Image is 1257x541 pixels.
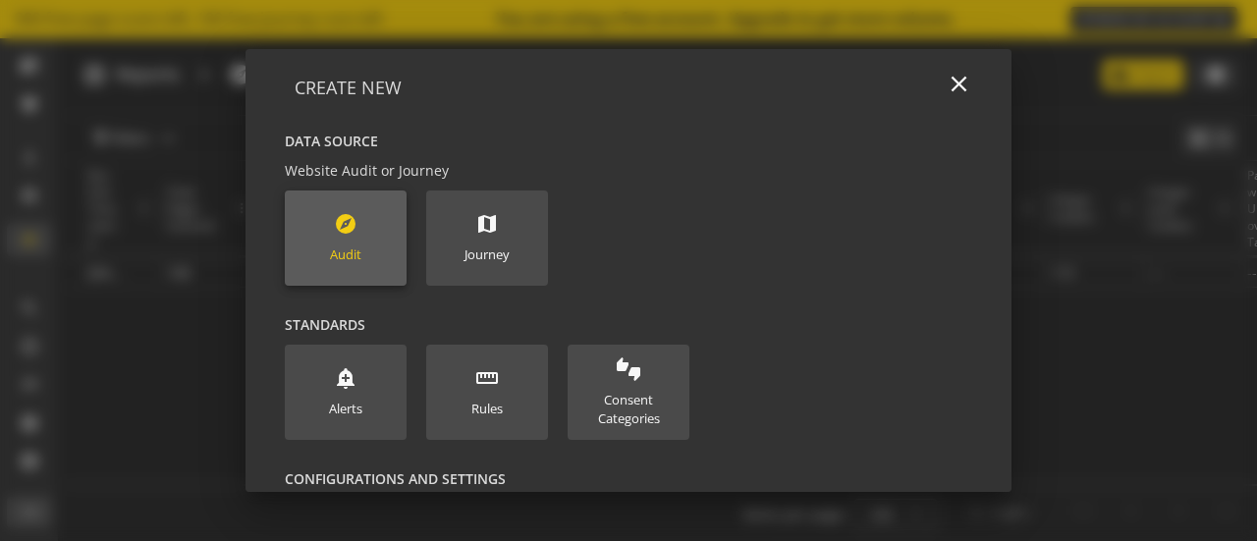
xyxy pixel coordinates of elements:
div: Standards [285,315,972,335]
div: Consent Categories [577,391,680,427]
div: Data Source [285,132,972,151]
mat-icon: add_alert [334,366,357,390]
div: Configurations and Settings [285,469,972,489]
div: Rules [471,400,503,418]
mat-icon: explore [334,212,357,236]
div: Alerts [329,400,362,418]
mat-icon: straighten [475,366,499,390]
div: Website Audit or Journey [285,161,972,181]
mat-icon: close [946,71,972,97]
mat-icon: thumbs_up_down [617,357,640,381]
h4: Create New [295,79,402,98]
div: Journey [465,245,510,264]
mat-icon: map [475,212,499,236]
div: Audit [330,245,361,264]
